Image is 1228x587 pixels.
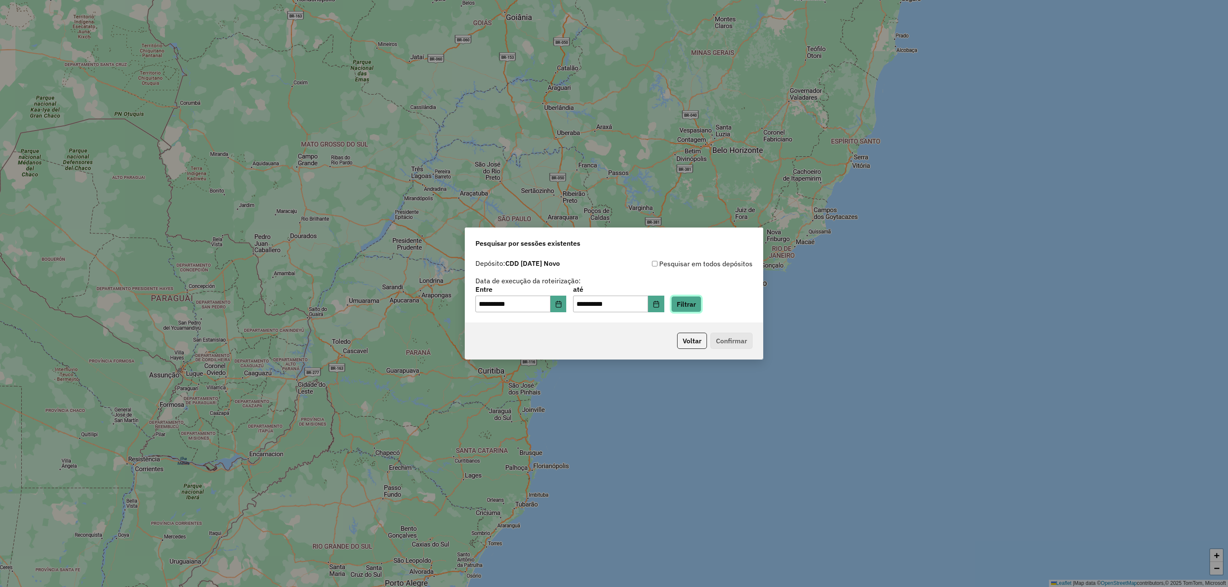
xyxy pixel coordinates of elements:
[677,333,707,349] button: Voltar
[475,258,560,268] label: Depósito:
[614,259,753,269] div: Pesquisar em todos depósitos
[475,276,581,286] label: Data de execução da roteirização:
[573,284,664,294] label: até
[475,284,566,294] label: Entre
[475,238,580,248] span: Pesquisar por sessões existentes
[550,296,567,313] button: Choose Date
[648,296,664,313] button: Choose Date
[671,296,701,312] button: Filtrar
[505,259,560,268] strong: CDD [DATE] Novo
